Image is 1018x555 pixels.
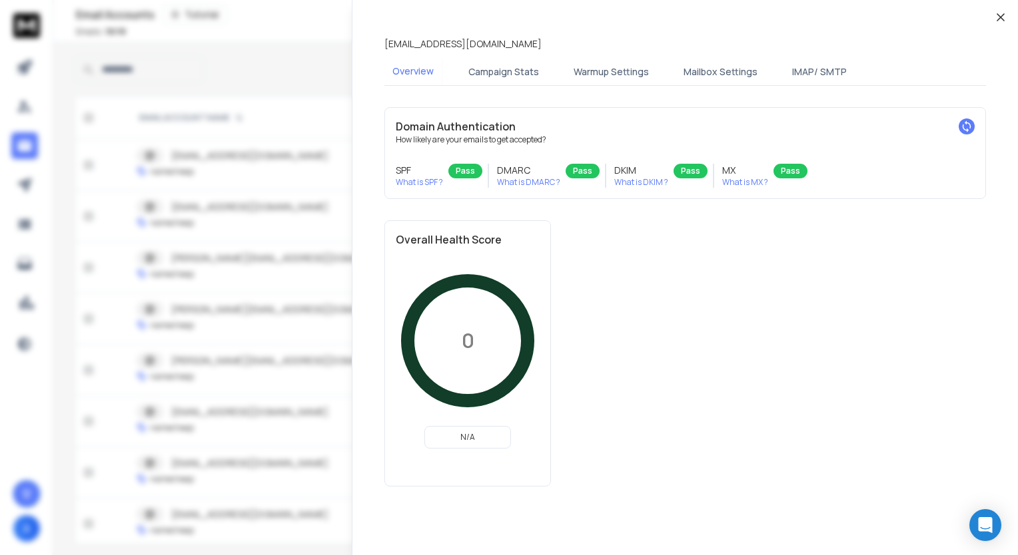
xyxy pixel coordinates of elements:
[497,177,560,188] p: What is DMARC ?
[460,57,547,87] button: Campaign Stats
[396,118,975,134] h2: Domain Authentication
[614,177,668,188] p: What is DKIM ?
[674,164,708,178] div: Pass
[676,57,765,87] button: Mailbox Settings
[614,164,668,177] h3: DKIM
[396,134,975,145] p: How likely are your emails to get accepted?
[396,232,540,248] h2: Overall Health Score
[384,57,442,87] button: Overview
[722,164,768,177] h3: MX
[773,164,807,178] div: Pass
[566,57,657,87] button: Warmup Settings
[448,164,482,178] div: Pass
[396,177,443,188] p: What is SPF ?
[384,37,542,51] p: [EMAIL_ADDRESS][DOMAIN_NAME]
[396,164,443,177] h3: SPF
[784,57,855,87] button: IMAP/ SMTP
[462,329,474,353] p: 0
[430,432,505,443] p: N/A
[969,509,1001,541] div: Open Intercom Messenger
[722,177,768,188] p: What is MX ?
[566,164,600,178] div: Pass
[497,164,560,177] h3: DMARC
